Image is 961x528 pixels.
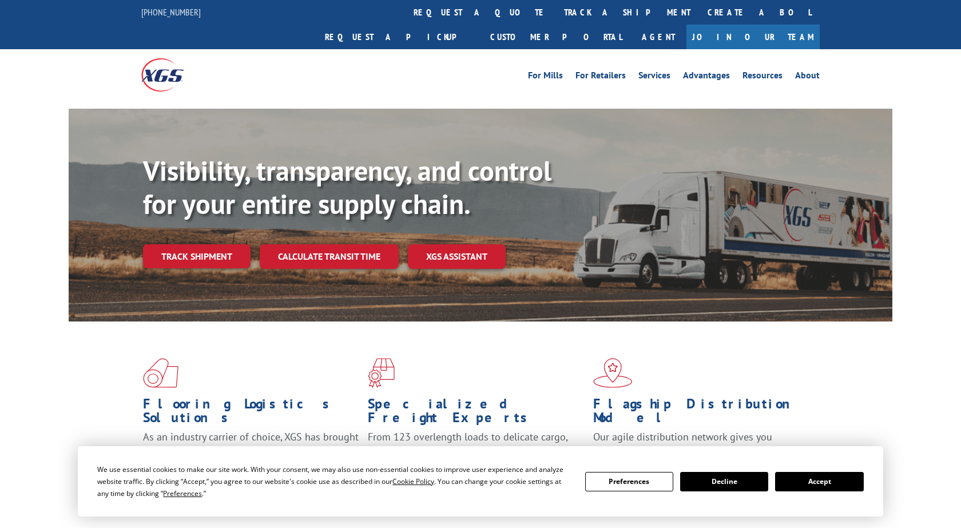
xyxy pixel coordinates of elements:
[593,358,633,388] img: xgs-icon-flagship-distribution-model-red
[316,25,482,49] a: Request a pickup
[683,71,730,84] a: Advantages
[680,472,768,491] button: Decline
[260,244,399,269] a: Calculate transit time
[775,472,863,491] button: Accept
[528,71,563,84] a: For Mills
[742,71,783,84] a: Resources
[143,430,359,471] span: As an industry carrier of choice, XGS has brought innovation and dedication to flooring logistics...
[163,489,202,498] span: Preferences
[143,244,251,268] a: Track shipment
[638,71,670,84] a: Services
[593,430,804,457] span: Our agile distribution network gives you nationwide inventory management on demand.
[368,430,584,481] p: From 123 overlength loads to delicate cargo, our experienced staff knows the best way to move you...
[482,25,630,49] a: Customer Portal
[408,244,506,269] a: XGS ASSISTANT
[368,358,395,388] img: xgs-icon-focused-on-flooring-red
[97,463,571,499] div: We use essential cookies to make our site work. With your consent, we may also use non-essential ...
[368,397,584,430] h1: Specialized Freight Experts
[141,6,201,18] a: [PHONE_NUMBER]
[795,71,820,84] a: About
[686,25,820,49] a: Join Our Team
[585,472,673,491] button: Preferences
[593,397,809,430] h1: Flagship Distribution Model
[630,25,686,49] a: Agent
[78,446,883,517] div: Cookie Consent Prompt
[575,71,626,84] a: For Retailers
[143,358,178,388] img: xgs-icon-total-supply-chain-intelligence-red
[143,153,551,221] b: Visibility, transparency, and control for your entire supply chain.
[392,477,434,486] span: Cookie Policy
[143,397,359,430] h1: Flooring Logistics Solutions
